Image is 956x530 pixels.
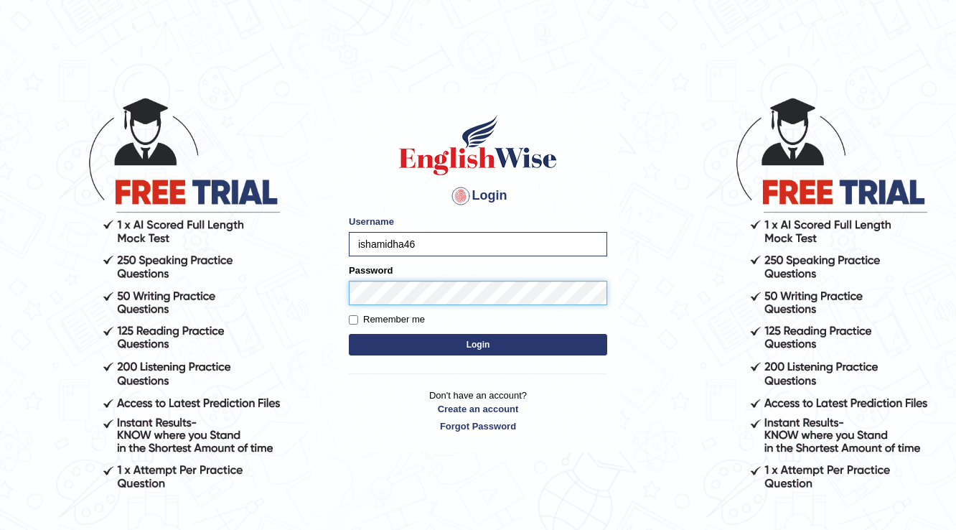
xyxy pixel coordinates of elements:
[349,419,607,433] a: Forgot Password
[349,389,607,433] p: Don't have an account?
[349,312,425,327] label: Remember me
[349,264,393,277] label: Password
[349,334,607,355] button: Login
[396,113,560,177] img: Logo of English Wise sign in for intelligent practice with AI
[349,215,394,228] label: Username
[349,185,607,208] h4: Login
[349,402,607,416] a: Create an account
[349,315,358,325] input: Remember me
